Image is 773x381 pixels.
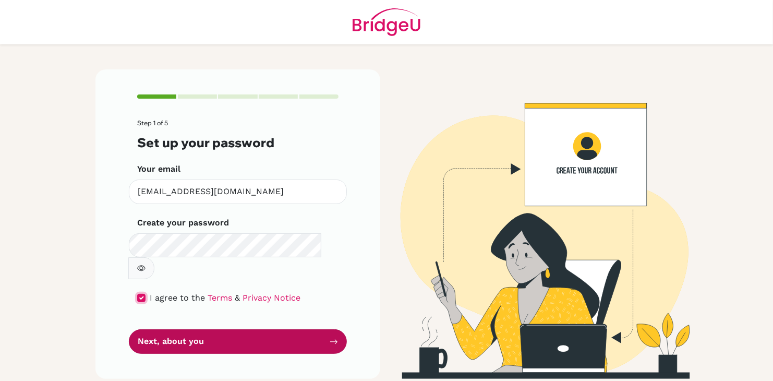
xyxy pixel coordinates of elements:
[137,217,229,229] label: Create your password
[137,163,180,175] label: Your email
[208,293,232,303] a: Terms
[137,135,339,150] h3: Set up your password
[235,293,240,303] span: &
[129,180,347,204] input: Insert your email*
[129,329,347,354] button: Next, about you
[150,293,205,303] span: I agree to the
[243,293,300,303] a: Privacy Notice
[137,119,168,127] span: Step 1 of 5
